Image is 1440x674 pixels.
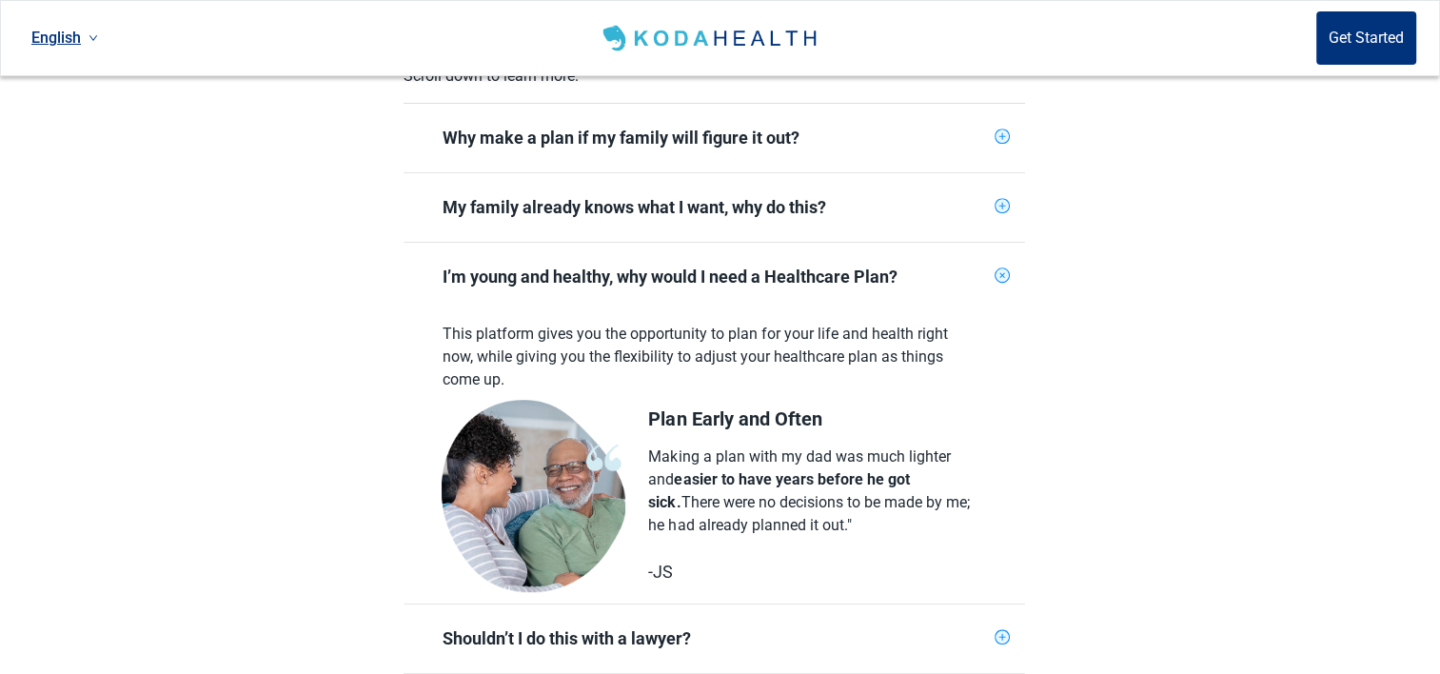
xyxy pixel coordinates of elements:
div: I’m young and healthy, why would I need a Healthcare Plan? [404,243,1025,311]
div: Shouldn’t I do this with a lawyer? [404,605,1025,673]
div: Why make a plan if my family will figure it out? [404,104,1025,172]
span: plus-circle [995,198,1010,213]
div: Why make a plan if my family will figure it out? [443,127,987,149]
div: I’m young and healthy, why would I need a Healthcare Plan? [443,266,987,288]
a: Current language: English [24,22,106,53]
div: Shouldn’t I do this with a lawyer? [443,627,987,650]
span: plus-circle [995,268,1010,283]
img: Koda Health [599,23,824,53]
div: My family already knows what I want, why do this? [443,196,987,219]
span: plus-circle [995,129,1010,144]
span: There were no decisions to be made by me; he had already planned it out." [648,493,969,534]
div: Plan Early and Often [648,407,980,430]
p: Scroll down to learn more. [404,65,784,88]
img: test [442,399,625,592]
span: down [89,33,98,43]
div: This platform gives you the opportunity to plan for your life and health right now, while giving ... [443,323,980,399]
span: Making a plan with my dad was much lighter and [648,447,950,488]
span: easier to have years before he got sick. [648,470,909,511]
div: My family already knows what I want, why do this? [404,173,1025,242]
button: Get Started [1316,11,1416,65]
div: -JS [648,561,980,584]
span: plus-circle [995,629,1010,644]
